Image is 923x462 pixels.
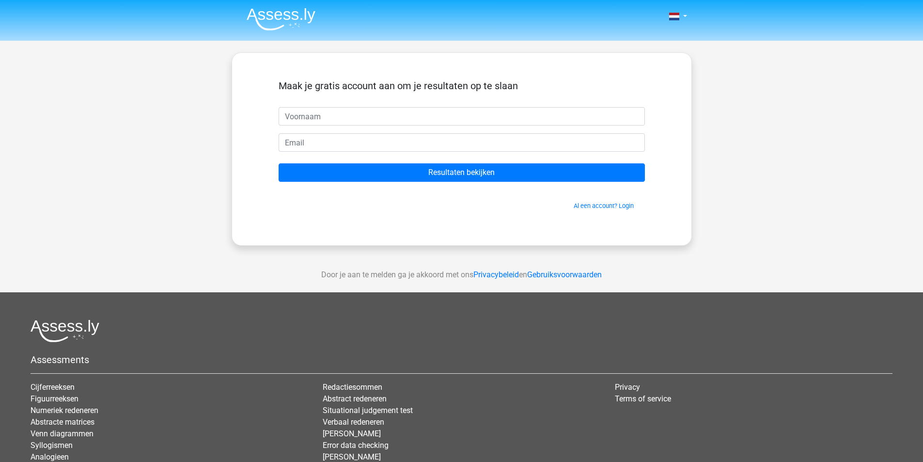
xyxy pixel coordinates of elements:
[323,452,381,462] a: [PERSON_NAME]
[31,452,69,462] a: Analogieen
[323,417,384,427] a: Verbaal redeneren
[31,441,73,450] a: Syllogismen
[279,163,645,182] input: Resultaten bekijken
[31,406,98,415] a: Numeriek redeneren
[323,394,387,403] a: Abstract redeneren
[615,394,671,403] a: Terms of service
[31,354,892,366] h5: Assessments
[279,107,645,126] input: Voornaam
[247,8,315,31] img: Assessly
[31,417,94,427] a: Abstracte matrices
[615,382,640,392] a: Privacy
[574,202,634,209] a: Al een account? Login
[323,406,413,415] a: Situational judgement test
[31,382,75,392] a: Cijferreeksen
[323,382,382,392] a: Redactiesommen
[279,133,645,152] input: Email
[527,270,602,279] a: Gebruiksvoorwaarden
[323,441,389,450] a: Error data checking
[323,429,381,438] a: [PERSON_NAME]
[31,429,94,438] a: Venn diagrammen
[473,270,519,279] a: Privacybeleid
[31,319,99,342] img: Assessly logo
[279,80,645,92] h5: Maak je gratis account aan om je resultaten op te slaan
[31,394,78,403] a: Figuurreeksen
